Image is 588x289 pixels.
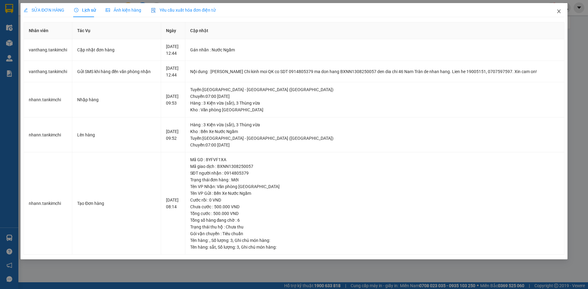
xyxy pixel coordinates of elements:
[190,203,559,210] div: Chưa cước : 500.000 VND
[77,200,156,207] div: Tạo Đơn hàng
[190,135,559,148] div: Tuyến : [GEOGRAPHIC_DATA] - [GEOGRAPHIC_DATA] ([GEOGRAPHIC_DATA]) Chuyến: 07:00 [DATE]
[24,22,72,39] th: Nhân viên
[24,39,72,61] td: vanthang.tankimchi
[190,106,559,113] div: Kho : Văn phòng [GEOGRAPHIC_DATA]
[190,197,559,203] div: Cước rồi : 0 VND
[190,183,559,190] div: Tên VP Nhận: Văn phòng [GEOGRAPHIC_DATA]
[190,156,559,163] div: Mã GD : 8YFVF1XA
[190,170,559,176] div: SĐT người nhận : 0914805379
[190,217,559,224] div: Tổng số hàng đang chờ : 6
[77,68,156,75] div: Gửi SMS khi hàng đến văn phòng nhận
[24,8,28,12] span: edit
[72,22,161,39] th: Tác Vụ
[190,68,559,75] div: Nội dung : [PERSON_NAME] Chi kinh moi QK co SDT 0914805379 ma don hang BXNN1308250057 den dia chi...
[190,190,559,197] div: Tên VP Gửi : Bến Xe Nước Ngầm
[24,61,72,83] td: vanthang.tankimchi
[190,237,559,244] div: Tên hàng: , Số lượng: , Ghi chú món hàng:
[166,43,180,57] div: [DATE] 12:44
[190,46,559,53] div: Gán nhãn : Nước Ngầm
[550,3,567,20] button: Close
[77,132,156,138] div: Lên hàng
[190,163,559,170] div: Mã giao dịch : BXNN1308250057
[77,46,156,53] div: Cập nhật đơn hàng
[24,82,72,117] td: nhann.tankimchi
[190,121,559,128] div: Hàng : 3 Kiện vừa (sắt), 3 Thùng vừa
[190,244,559,250] div: Tên hàng: , Số lượng: , Ghi chú món hàng:
[24,152,72,255] td: nhann.tankimchi
[185,22,564,39] th: Cập nhật
[74,8,78,12] span: clock-circle
[166,65,180,78] div: [DATE] 12:44
[190,230,559,237] div: Gói vận chuyển : Tiêu chuẩn
[190,176,559,183] div: Trạng thái đơn hàng : Mới
[166,128,180,142] div: [DATE] 09:52
[166,197,180,210] div: [DATE] 08:14
[24,8,64,13] span: SỬA ĐƠN HÀNG
[190,210,559,217] div: Tổng cước : 500.000 VND
[161,22,185,39] th: Ngày
[190,128,559,135] div: Kho : Bến Xe Nước Ngầm
[230,238,233,243] span: 3
[106,8,110,12] span: picture
[190,100,559,106] div: Hàng : 3 Kiện vừa (sắt), 3 Thùng vừa
[106,8,141,13] span: Ảnh kiện hàng
[237,245,239,250] span: 3
[74,8,96,13] span: Lịch sử
[24,117,72,153] td: nhann.tankimchi
[190,86,559,100] div: Tuyến : [GEOGRAPHIC_DATA] - [GEOGRAPHIC_DATA] ([GEOGRAPHIC_DATA]) Chuyến: 07:00 [DATE]
[166,93,180,106] div: [DATE] 09:53
[556,9,561,14] span: close
[151,8,216,13] span: Yêu cầu xuất hóa đơn điện tử
[151,8,156,13] img: icon
[77,96,156,103] div: Nhập hàng
[190,224,559,230] div: Trạng thái thu hộ : Chưa thu
[209,245,216,250] span: sắt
